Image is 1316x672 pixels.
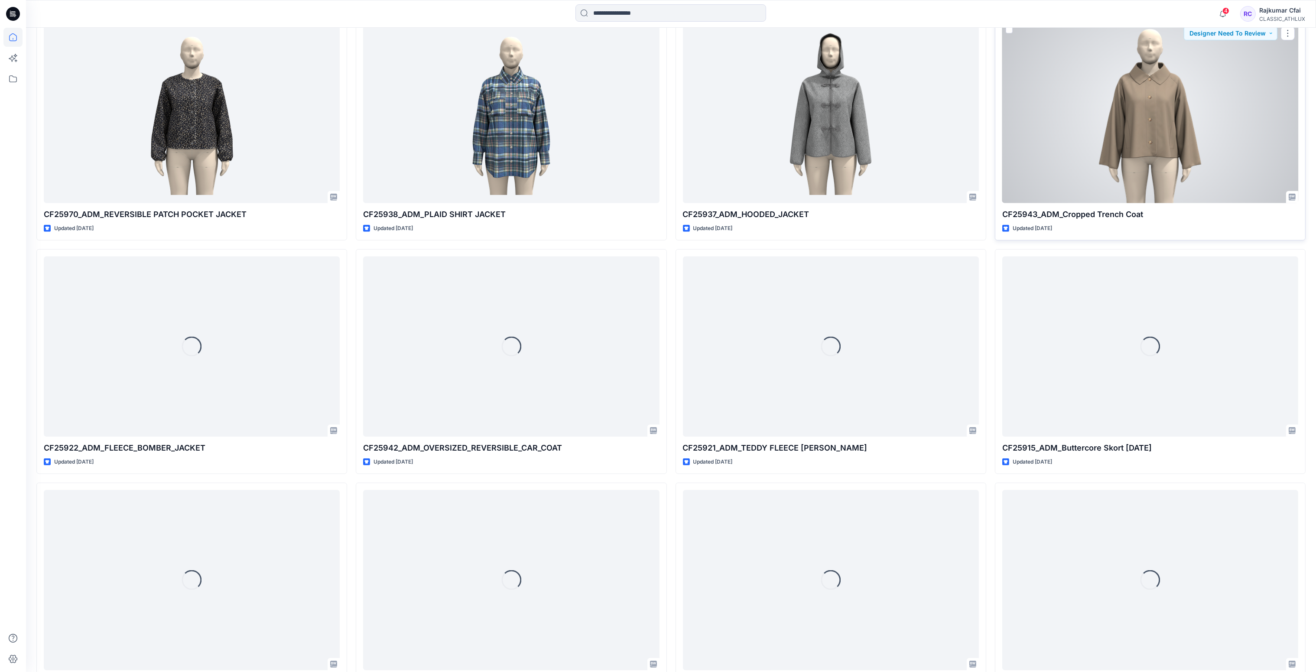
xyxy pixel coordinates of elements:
[1222,7,1229,14] span: 4
[1002,442,1298,454] p: CF25915_ADM_Buttercore Skort [DATE]
[1013,458,1052,467] p: Updated [DATE]
[363,208,659,221] p: CF25938_ADM_PLAID SHIRT JACKET
[1013,224,1052,233] p: Updated [DATE]
[374,224,413,233] p: Updated [DATE]
[54,458,94,467] p: Updated [DATE]
[374,458,413,467] p: Updated [DATE]
[683,23,979,204] a: CF25937_ADM_HOODED_JACKET
[1002,208,1298,221] p: CF25943_ADM_Cropped Trench Coat
[1002,23,1298,204] a: CF25943_ADM_Cropped Trench Coat
[683,208,979,221] p: CF25937_ADM_HOODED_JACKET
[44,23,340,204] a: CF25970_ADM_REVERSIBLE PATCH POCKET JACKET
[1240,6,1256,22] div: RC
[363,23,659,204] a: CF25938_ADM_PLAID SHIRT JACKET
[363,442,659,454] p: CF25942_ADM_OVERSIZED_REVERSIBLE_CAR_COAT
[693,224,733,233] p: Updated [DATE]
[1259,5,1305,16] div: Rajkumar Cfai
[693,458,733,467] p: Updated [DATE]
[1259,16,1305,22] div: CLASSIC_ATHLUX
[44,208,340,221] p: CF25970_ADM_REVERSIBLE PATCH POCKET JACKET
[44,442,340,454] p: CF25922_ADM_FLEECE_BOMBER_JACKET
[683,442,979,454] p: CF25921_ADM_TEDDY FLEECE [PERSON_NAME]
[54,224,94,233] p: Updated [DATE]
